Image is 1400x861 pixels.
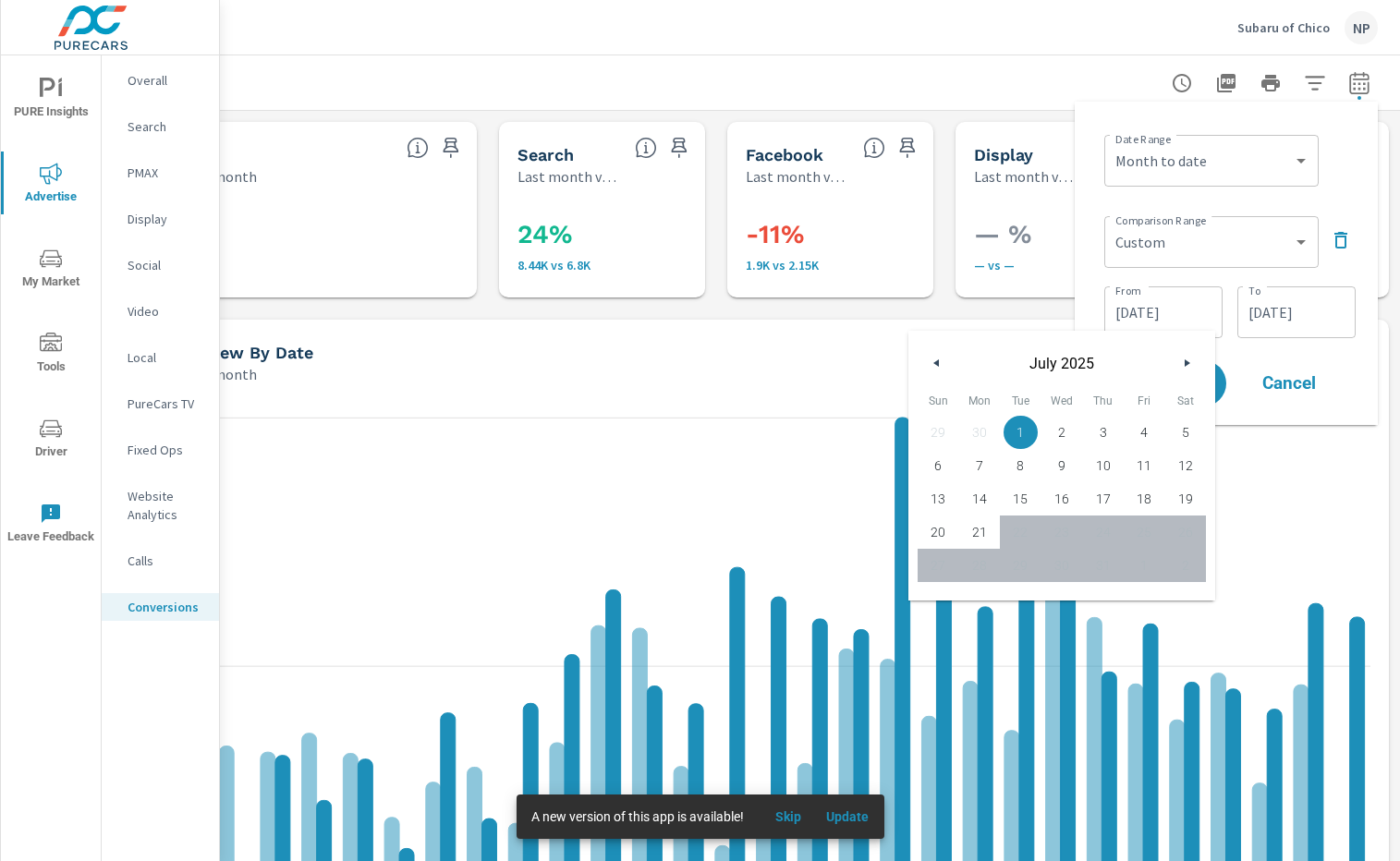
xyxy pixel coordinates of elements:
[1058,416,1065,449] span: 2
[6,333,95,378] span: Tools
[918,449,959,482] button: 6
[1137,449,1151,482] span: 11
[1124,386,1165,416] span: Fri
[1124,416,1165,449] button: 4
[972,515,987,549] span: 21
[746,258,990,273] p: 1,899 vs 2,145
[1082,515,1124,549] button: 24
[1341,65,1378,102] button: Select Date Range
[517,219,761,250] h3: 24%
[1082,549,1124,582] button: 31
[102,593,219,621] div: Conversions
[759,802,818,831] button: Skip
[102,390,219,418] div: PureCars TV
[517,145,574,164] h5: Search
[1164,449,1206,482] button: 12
[1140,416,1148,449] span: 4
[1013,515,1028,549] span: 22
[102,297,219,325] div: Video
[1124,449,1165,482] button: 11
[972,549,987,582] span: 28
[1234,360,1345,406] button: Cancel
[102,482,219,528] div: Website Analytics
[1000,482,1041,515] button: 15
[102,113,219,140] div: Search
[62,203,458,220] p: Conversions
[664,133,694,163] span: Save this to your personalized report
[1096,515,1111,549] span: 24
[959,386,1001,416] span: Mon
[6,78,95,123] span: PURE Insights
[1000,386,1041,416] span: Tue
[1082,482,1124,515] button: 17
[746,165,848,188] p: Last month vs Previous month
[974,258,1218,273] p: — vs —
[931,482,945,515] span: 13
[1054,482,1069,515] span: 16
[102,251,219,279] div: Social
[1096,449,1111,482] span: 10
[825,808,870,825] span: Update
[1164,416,1206,449] button: 5
[934,449,942,482] span: 6
[1237,19,1330,36] p: Subaru of Chico
[1252,65,1289,102] button: Print Report
[1082,416,1124,449] button: 3
[976,449,983,482] span: 7
[1000,549,1041,582] button: 29
[746,145,823,164] h5: Facebook
[1208,65,1245,102] button: "Export Report to PDF"
[1124,515,1165,549] button: 25
[918,482,959,515] button: 13
[531,809,744,824] span: A new version of this app is available!
[959,515,1001,549] button: 21
[918,549,959,582] button: 27
[102,159,219,187] div: PMAX
[1041,416,1083,449] button: 2
[407,137,429,159] span: All Conversions include Actions, Leads and Unmapped Conversions
[128,348,204,367] p: Local
[972,482,987,515] span: 14
[128,552,204,570] p: Calls
[959,449,1001,482] button: 7
[1000,515,1041,549] button: 22
[1096,549,1111,582] span: 31
[6,248,95,293] span: My Market
[1054,549,1069,582] span: 30
[128,487,204,524] p: Website Analytics
[102,547,219,575] div: Calls
[974,165,1077,188] p: Last month vs Previous month
[62,227,458,259] h3: 16%
[1041,549,1083,582] button: 30
[863,137,885,159] span: All conversions reported from Facebook with duplicates filtered out
[128,441,204,459] p: Fixed Ops
[931,515,945,549] span: 20
[959,549,1001,582] button: 28
[6,418,95,463] span: Driver
[1100,416,1107,449] span: 3
[635,137,657,159] span: Search Conversions include Actions, Leads and Unmapped Conversions.
[1000,449,1041,482] button: 8
[102,344,219,371] div: Local
[1137,482,1151,515] span: 18
[128,164,204,182] p: PMAX
[1082,449,1124,482] button: 10
[766,808,810,825] span: Skip
[128,210,204,228] p: Display
[1054,515,1069,549] span: 23
[1041,449,1083,482] button: 9
[893,133,922,163] span: Save this to your personalized report
[1164,482,1206,515] button: 19
[1013,549,1028,582] span: 29
[1345,11,1378,44] div: NP
[746,219,990,250] h3: -11%
[974,145,1033,164] h5: Display
[1178,449,1193,482] span: 12
[1164,386,1206,416] span: Sat
[128,117,204,136] p: Search
[951,355,1173,372] span: July 2025
[1164,515,1206,549] button: 26
[1041,386,1083,416] span: Wed
[1178,482,1193,515] span: 19
[128,302,204,321] p: Video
